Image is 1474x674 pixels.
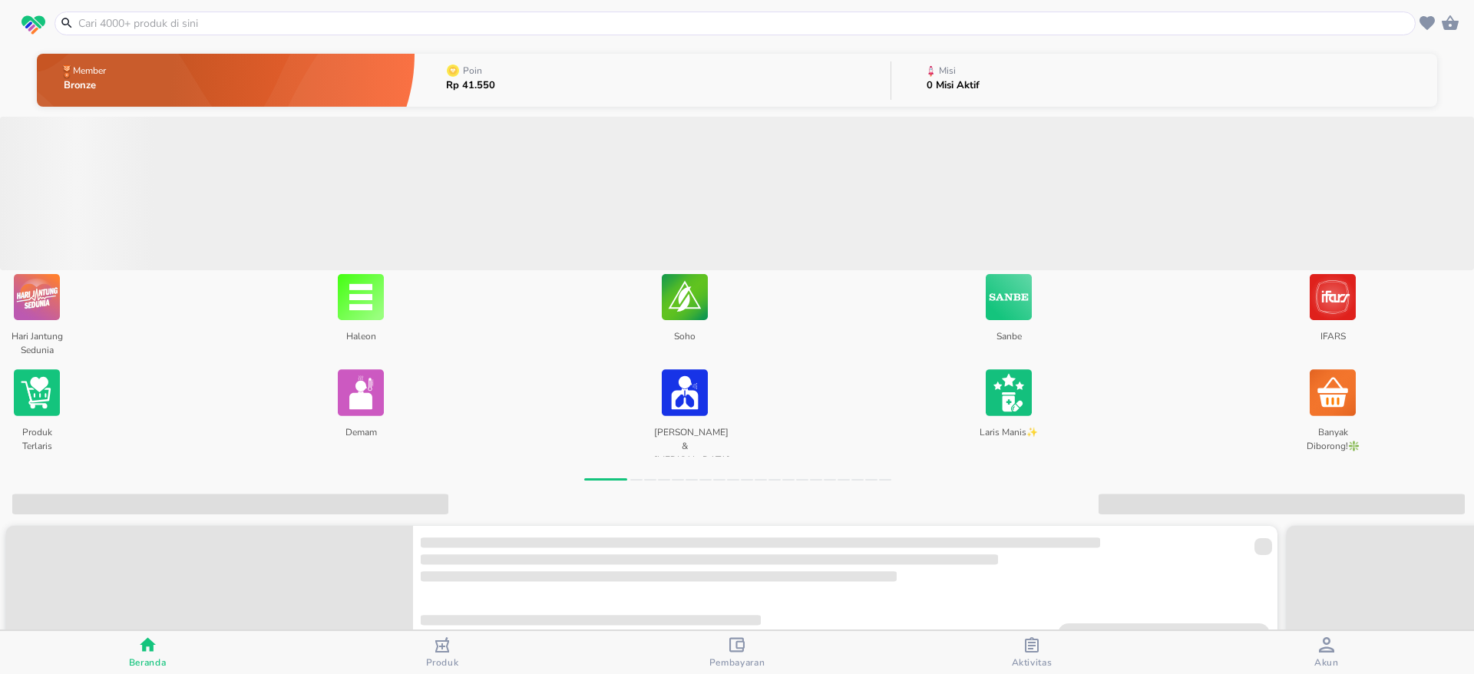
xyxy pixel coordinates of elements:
[709,656,765,669] span: Pembayaran
[338,270,384,324] img: Haleon
[978,420,1039,452] p: Laris Manis✨
[14,270,60,324] img: Hari Jantung Sedunia
[295,631,590,674] button: Produk
[330,420,391,452] p: Demam
[884,631,1179,674] button: Aktivitas
[330,324,391,356] p: Haleon
[6,420,67,452] p: Produk Terlaris
[986,270,1032,324] img: Sanbe
[463,66,482,75] p: Poin
[662,365,708,419] img: Batuk & Flu
[891,50,1437,111] button: Misi0 Misi Aktif
[415,50,891,111] button: PoinRp 41.550
[978,324,1039,356] p: Sanbe
[986,365,1032,419] img: Laris Manis✨
[64,81,109,91] p: Bronze
[21,15,45,35] img: logo_swiperx_s.bd005f3b.svg
[446,81,495,91] p: Rp 41.550
[927,81,980,91] p: 0 Misi Aktif
[37,50,415,111] button: MemberBronze
[426,656,459,669] span: Produk
[1012,656,1053,669] span: Aktivitas
[6,324,67,356] p: Hari Jantung Sedunia
[14,365,60,419] img: Produk Terlaris
[1302,420,1363,452] p: Banyak Diborong!❇️
[77,15,1412,31] input: Cari 4000+ produk di sini
[1179,631,1474,674] button: Akun
[1310,365,1356,419] img: Banyak Diborong!❇️
[590,631,884,674] button: Pembayaran
[662,270,708,324] img: Soho
[1314,656,1339,669] span: Akun
[1310,270,1356,324] img: IFARS
[939,66,956,75] p: Misi
[654,420,715,452] p: [PERSON_NAME] & [MEDICAL_DATA]
[73,66,106,75] p: Member
[338,365,384,419] img: Demam
[654,324,715,356] p: Soho
[129,656,167,669] span: Beranda
[1302,324,1363,356] p: IFARS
